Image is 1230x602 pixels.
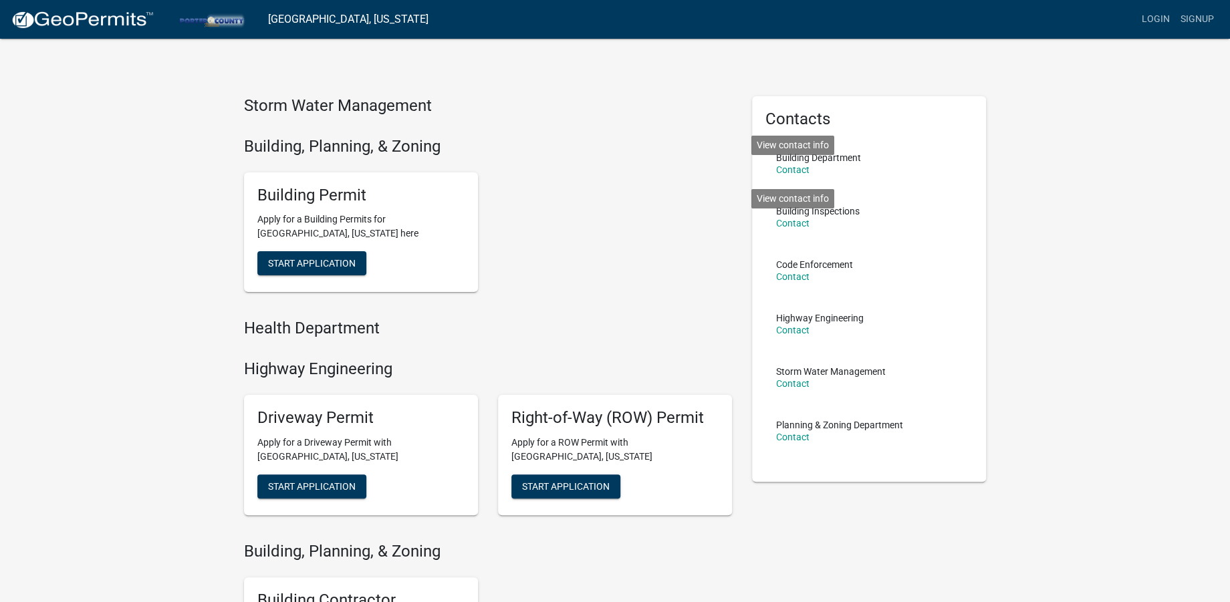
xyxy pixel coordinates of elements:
[522,480,610,491] span: Start Application
[268,258,356,269] span: Start Application
[268,8,428,31] a: [GEOGRAPHIC_DATA], [US_STATE]
[164,10,257,28] img: Porter County, Indiana
[776,313,864,323] p: Highway Engineering
[776,325,810,335] a: Contact
[776,420,903,430] p: Planning & Zoning Department
[244,96,732,116] h4: Storm Water Management
[776,432,810,442] a: Contact
[1136,7,1175,32] a: Login
[765,110,973,129] h5: Contacts
[776,206,860,216] p: Building Inspections
[776,378,810,389] a: Contact
[268,480,356,491] span: Start Application
[244,319,732,338] h4: Health Department
[776,271,810,282] a: Contact
[776,164,810,175] a: Contact
[257,408,465,428] h5: Driveway Permit
[776,153,861,162] p: Building Department
[244,137,732,156] h4: Building, Planning, & Zoning
[511,436,719,464] p: Apply for a ROW Permit with [GEOGRAPHIC_DATA], [US_STATE]
[257,436,465,464] p: Apply for a Driveway Permit with [GEOGRAPHIC_DATA], [US_STATE]
[776,260,853,269] p: Code Enforcement
[776,367,886,376] p: Storm Water Management
[511,474,620,498] button: Start Application
[244,542,732,561] h4: Building, Planning, & Zoning
[1175,7,1219,32] a: Signup
[776,218,810,229] a: Contact
[511,408,719,428] h5: Right-of-Way (ROW) Permit
[257,186,465,205] h5: Building Permit
[257,251,366,275] button: Start Application
[257,212,465,241] p: Apply for a Building Permits for [GEOGRAPHIC_DATA], [US_STATE] here
[257,474,366,498] button: Start Application
[244,359,732,379] h4: Highway Engineering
